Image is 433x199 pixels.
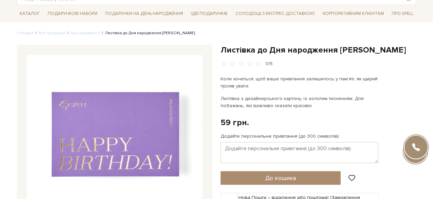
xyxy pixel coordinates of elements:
span: Подарунки на День народження [102,8,186,19]
a: Вся продукція [39,31,66,36]
li: Листівка до Дня народження [PERSON_NAME] [100,30,195,36]
label: Додайте персональне привітання (до 300 символів) [221,133,339,139]
span: Каталог [17,8,43,19]
a: Головна [17,31,34,36]
span: Подарункові набори [45,8,100,19]
span: До кошика [265,174,296,182]
a: Інші приємності [70,31,100,36]
h1: Листівка до Дня народження [PERSON_NAME] [221,45,416,55]
a: Корпоративним клієнтам [320,8,387,19]
span: Ідеї подарунків [188,8,230,19]
p: Коли хочеться, щоб ваше привітання залишилось у пам’яті, як щирий прояв уваги. [221,75,379,89]
span: Про Spell [389,8,416,19]
a: Солодощі з експрес-доставкою [233,8,318,19]
div: 59 грн. [221,117,249,128]
div: 0/5 [266,61,273,67]
p: Листівка з дизайнерського картону, із золотим тисненням. Для побажань, які важливо сказати красиво. [221,95,379,109]
button: До кошика [221,171,341,185]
